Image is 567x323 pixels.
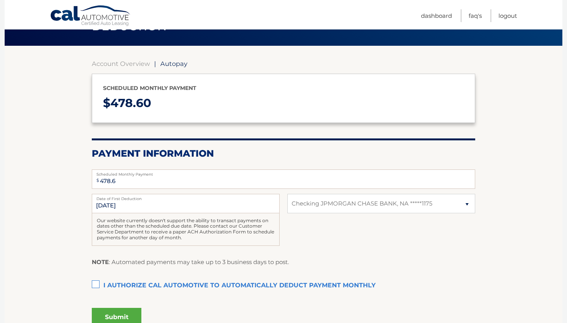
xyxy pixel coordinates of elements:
label: Date of First Deduction [92,194,280,200]
label: I authorize cal automotive to automatically deduct payment monthly [92,278,475,294]
strong: NOTE [92,258,109,266]
label: Scheduled Monthly Payment [92,169,475,176]
a: Logout [498,9,517,22]
p: $ [103,93,464,114]
a: Account Overview [92,60,150,67]
span: Autopay [160,60,187,67]
span: 478.60 [110,96,151,110]
h2: Payment Information [92,148,475,159]
span: | [154,60,156,67]
a: FAQ's [469,9,482,22]
a: Dashboard [421,9,452,22]
a: Cal Automotive [50,5,131,28]
p: Scheduled monthly payment [103,83,464,93]
span: $ [94,172,101,189]
p: : Automated payments may take up to 3 business days to post. [92,257,289,267]
input: Payment Amount [92,169,475,189]
div: Our website currently doesn't support the ability to transact payments on dates other than the sc... [92,213,280,246]
input: Payment Date [92,194,280,213]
